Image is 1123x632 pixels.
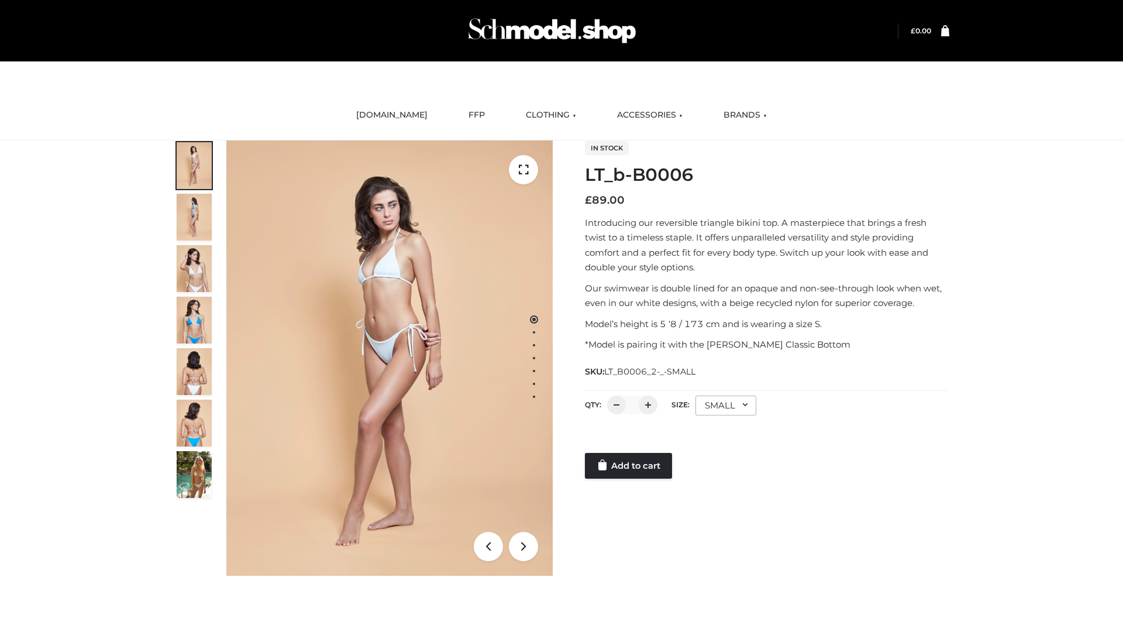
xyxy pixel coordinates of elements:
[585,317,949,332] p: Model’s height is 5 ‘8 / 173 cm and is wearing a size S.
[585,337,949,352] p: *Model is pairing it with the [PERSON_NAME] Classic Bottom
[177,400,212,446] img: ArielClassicBikiniTop_CloudNine_AzureSky_OW114ECO_8-scaled.jpg
[695,396,756,415] div: SMALL
[226,140,553,576] img: ArielClassicBikiniTop_CloudNine_AzureSky_OW114ECO_1
[585,400,601,409] label: QTY:
[585,281,949,311] p: Our swimwear is double lined for an opaque and non-see-through look when wet, even in our white d...
[460,102,494,128] a: FFP
[177,297,212,344] img: ArielClassicBikiniTop_CloudNine_AzureSky_OW114ECO_4-scaled.jpg
[911,26,931,35] a: £0.00
[177,451,212,498] img: Arieltop_CloudNine_AzureSky2.jpg
[177,194,212,241] img: ArielClassicBikiniTop_CloudNine_AzureSky_OW114ECO_2-scaled.jpg
[671,400,690,409] label: Size:
[585,141,629,155] span: In stock
[585,194,592,207] span: £
[177,245,212,292] img: ArielClassicBikiniTop_CloudNine_AzureSky_OW114ECO_3-scaled.jpg
[347,102,436,128] a: [DOMAIN_NAME]
[464,8,640,54] img: Schmodel Admin 964
[604,366,695,377] span: LT_B0006_2-_-SMALL
[177,142,212,189] img: ArielClassicBikiniTop_CloudNine_AzureSky_OW114ECO_1-scaled.jpg
[585,365,697,379] span: SKU:
[517,102,585,128] a: CLOTHING
[608,102,691,128] a: ACCESSORIES
[715,102,776,128] a: BRANDS
[585,194,625,207] bdi: 89.00
[585,215,949,275] p: Introducing our reversible triangle bikini top. A masterpiece that brings a fresh twist to a time...
[585,453,672,479] a: Add to cart
[585,164,949,186] h1: LT_b-B0006
[911,26,931,35] bdi: 0.00
[911,26,915,35] span: £
[177,348,212,395] img: ArielClassicBikiniTop_CloudNine_AzureSky_OW114ECO_7-scaled.jpg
